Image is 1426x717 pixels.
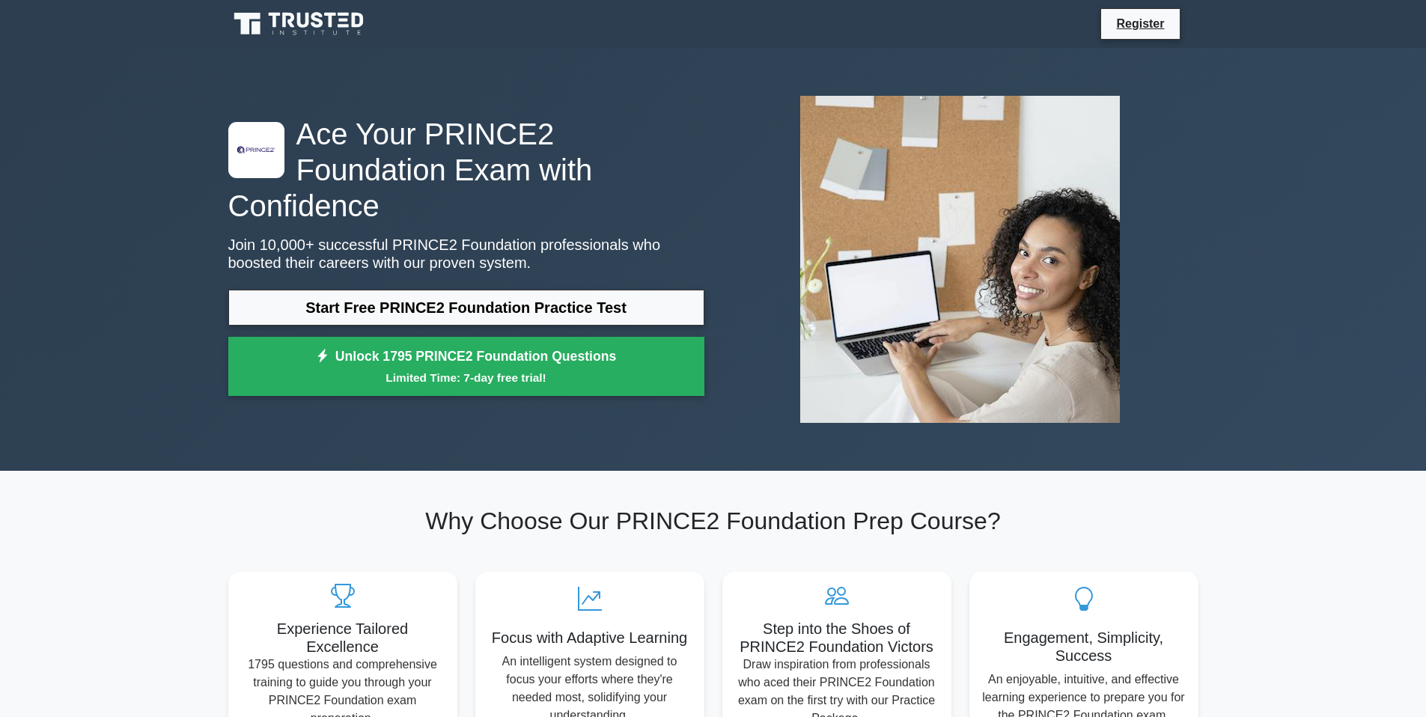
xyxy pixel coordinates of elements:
[240,620,445,656] h5: Experience Tailored Excellence
[1107,14,1173,33] a: Register
[228,507,1198,535] h2: Why Choose Our PRINCE2 Foundation Prep Course?
[981,629,1186,665] h5: Engagement, Simplicity, Success
[734,620,939,656] h5: Step into the Shoes of PRINCE2 Foundation Victors
[247,369,686,386] small: Limited Time: 7-day free trial!
[228,337,704,397] a: Unlock 1795 PRINCE2 Foundation QuestionsLimited Time: 7-day free trial!
[228,116,704,224] h1: Ace Your PRINCE2 Foundation Exam with Confidence
[228,236,704,272] p: Join 10,000+ successful PRINCE2 Foundation professionals who boosted their careers with our prove...
[228,290,704,326] a: Start Free PRINCE2 Foundation Practice Test
[487,629,692,647] h5: Focus with Adaptive Learning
